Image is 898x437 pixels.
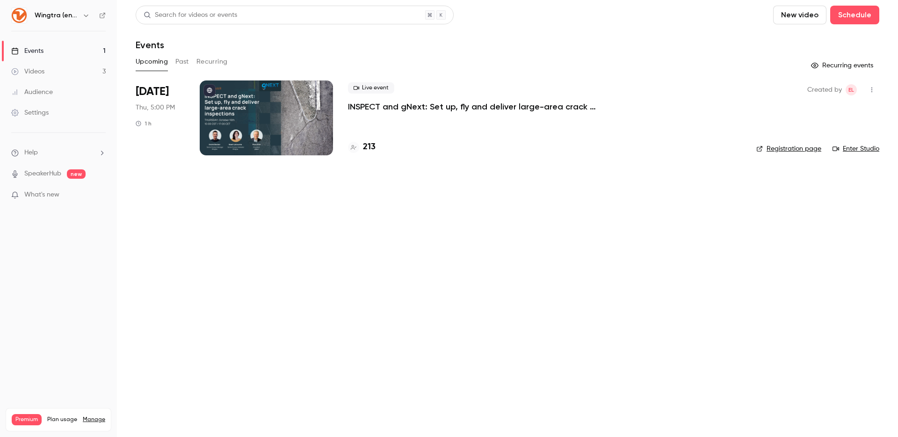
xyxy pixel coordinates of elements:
[12,414,42,425] span: Premium
[11,87,53,97] div: Audience
[11,108,49,117] div: Settings
[830,6,879,24] button: Schedule
[11,148,106,158] li: help-dropdown-opener
[807,58,879,73] button: Recurring events
[24,190,59,200] span: What's new
[807,84,842,95] span: Created by
[136,54,168,69] button: Upcoming
[773,6,826,24] button: New video
[348,82,394,94] span: Live event
[83,416,105,423] a: Manage
[24,148,38,158] span: Help
[11,67,44,76] div: Videos
[833,144,879,153] a: Enter Studio
[363,141,376,153] h4: 213
[24,169,61,179] a: SpeakerHub
[11,46,43,56] div: Events
[136,84,169,99] span: [DATE]
[175,54,189,69] button: Past
[348,101,629,112] a: INSPECT and gNext: Set up, fly and deliver large-area crack inspections in a few clicks
[144,10,237,20] div: Search for videos or events
[136,120,152,127] div: 1 h
[348,141,376,153] a: 213
[12,8,27,23] img: Wingtra (english)
[136,103,175,112] span: Thu, 5:00 PM
[47,416,77,423] span: Plan usage
[67,169,86,179] span: new
[136,80,185,155] div: Oct 16 Thu, 5:00 PM (Europe/Zurich)
[756,144,821,153] a: Registration page
[35,11,79,20] h6: Wingtra (english)
[136,39,164,51] h1: Events
[846,84,857,95] span: Emily Loosli
[196,54,228,69] button: Recurring
[848,84,854,95] span: EL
